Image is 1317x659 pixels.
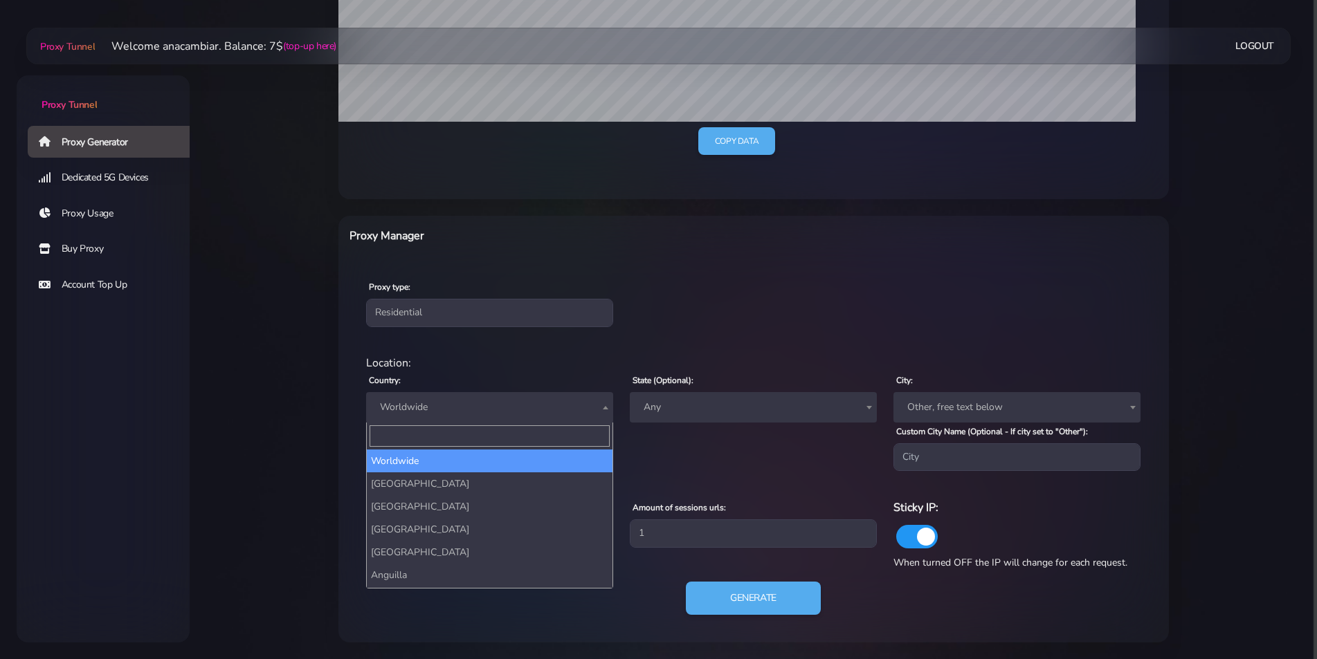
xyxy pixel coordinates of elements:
[37,35,95,57] a: Proxy Tunnel
[42,98,97,111] span: Proxy Tunnel
[28,269,201,301] a: Account Top Up
[902,398,1132,417] span: Other, free text below
[28,126,201,158] a: Proxy Generator
[686,582,821,615] button: Generate
[369,281,410,293] label: Proxy type:
[633,374,693,387] label: State (Optional):
[893,443,1141,471] input: City
[698,127,775,156] a: Copy data
[17,75,190,112] a: Proxy Tunnel
[374,398,605,417] span: Worldwide
[367,564,612,586] li: Anguilla
[1250,592,1300,642] iframe: Webchat Widget
[896,425,1088,438] label: Custom City Name (Optional - If city set to "Other"):
[358,355,1150,371] div: Location:
[896,374,913,387] label: City:
[893,556,1127,569] span: When turned OFF the IP will change for each request.
[1235,33,1274,59] a: Logout
[358,482,1150,499] div: Proxy Settings:
[28,162,201,194] a: Dedicated 5G Devices
[40,40,95,53] span: Proxy Tunnel
[370,425,610,447] input: Search
[893,499,1141,517] h6: Sticky IP:
[367,541,612,564] li: [GEOGRAPHIC_DATA]
[367,449,612,472] li: Worldwide
[369,374,401,387] label: Country:
[367,518,612,541] li: [GEOGRAPHIC_DATA]
[633,501,726,514] label: Amount of sessions urls:
[349,227,814,245] h6: Proxy Manager
[28,198,201,230] a: Proxy Usage
[893,392,1141,423] span: Other, free text below
[638,398,869,417] span: Any
[283,39,336,53] a: (top-up here)
[366,392,613,423] span: Worldwide
[630,392,877,423] span: Any
[95,38,336,55] li: Welcome anacambiar. Balance: 7$
[28,233,201,265] a: Buy Proxy
[367,586,612,609] li: [GEOGRAPHIC_DATA]
[367,495,612,518] li: [GEOGRAPHIC_DATA]
[367,472,612,495] li: [GEOGRAPHIC_DATA]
